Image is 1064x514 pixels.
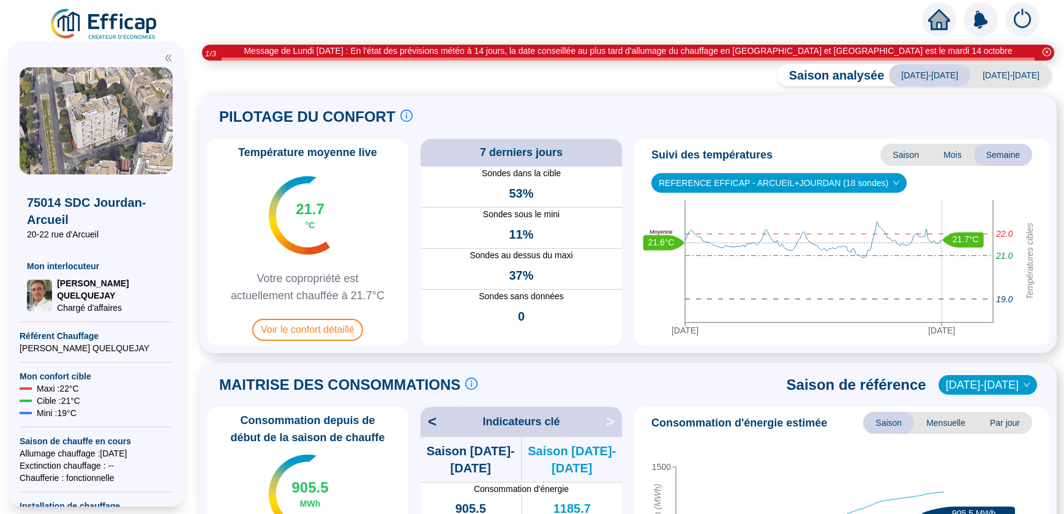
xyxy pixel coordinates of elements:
span: Saison [863,412,914,434]
span: Mois [931,144,974,166]
span: Température moyenne live [231,144,384,161]
span: Votre copropriété est actuellement chauffée à 21.7°C [212,270,403,304]
span: close-circle [1043,48,1051,56]
span: double-left [164,54,173,62]
span: Référent Chauffage [20,330,173,342]
i: 1 / 3 [205,49,216,58]
span: [PERSON_NAME] QUELQUEJAY [20,342,173,354]
div: Message de Lundi [DATE] : En l'état des prévisions météo à 14 jours, la date conseillée au plus t... [244,45,1012,58]
span: Saison analysée [777,67,885,84]
span: 11% [509,226,533,243]
span: Indicateurs clé [482,413,560,430]
span: Installation de chauffage [20,500,173,512]
tspan: 21.0 [995,251,1013,261]
span: < [421,412,436,431]
span: Chaufferie : fonctionnelle [20,472,173,484]
span: Sondes dans la cible [421,167,622,180]
span: Mensuelle [914,412,978,434]
span: 7 derniers jours [480,144,563,161]
span: Semaine [974,144,1032,166]
span: PILOTAGE DU CONFORT [219,107,395,127]
text: 21.7°C [953,234,979,244]
tspan: [DATE] [672,326,699,335]
span: > [606,412,622,431]
span: Saison [DATE]-[DATE] [421,442,521,477]
span: Sondes sans données [421,290,622,303]
span: Voir le confort détaillé [252,319,363,341]
span: Mon interlocuteur [27,260,165,272]
span: Sondes sous le mini [421,208,622,221]
span: home [928,9,950,31]
span: Par jour [978,412,1032,434]
span: Saison de chauffe en cours [20,435,173,447]
text: 21.6°C [648,237,675,247]
span: [DATE]-[DATE] [889,64,970,86]
img: alerts [964,2,998,37]
span: 0 [518,308,525,325]
span: [PERSON_NAME] QUELQUEJAY [57,277,165,302]
span: Allumage chauffage : [DATE] [20,447,173,460]
span: down [1023,381,1030,389]
span: info-circle [465,378,478,390]
span: MAITRISE DES CONSOMMATIONS [219,375,460,395]
span: Maxi : 22 °C [37,382,79,395]
span: Saison de référence [787,375,926,395]
tspan: Températures cibles [1025,223,1035,300]
span: 37% [509,267,533,284]
span: 20-22 rue d'Arcueil [27,228,165,240]
span: Saison [DATE]-[DATE] [522,442,623,477]
text: Moyenne [650,229,672,235]
span: [DATE]-[DATE] [970,64,1052,86]
span: MWh [300,497,320,510]
span: Saison [880,144,931,166]
span: Consommation depuis de début de la saison de chauffe [212,412,403,446]
tspan: 19.0 [996,294,1013,304]
img: alerts [1005,2,1040,37]
img: indicateur températures [269,176,331,255]
span: Mon confort cible [20,370,173,382]
span: 21.7 [296,199,324,219]
span: 53% [509,185,533,202]
span: info-circle [400,110,413,122]
span: °C [305,219,315,231]
span: down [893,179,900,187]
span: Chargé d'affaires [57,302,165,314]
span: Exctinction chauffage : -- [20,460,173,472]
tspan: 1500 [652,462,671,472]
tspan: [DATE] [928,326,955,335]
span: Sondes au dessus du maxi [421,249,622,262]
span: 75014 SDC Jourdan-Arcueil [27,194,165,228]
img: Chargé d'affaires [27,280,52,311]
img: efficap energie logo [49,7,160,42]
span: REFERENCE EFFICAP - ARCUEIL+JOURDAN (18 sondes) [659,174,899,192]
span: Consommation d'énergie estimée [651,414,827,431]
span: Mini : 19 °C [37,407,77,419]
tspan: 22.0 [995,229,1013,239]
span: Cible : 21 °C [37,395,80,407]
span: 905.5 [291,478,328,497]
span: 2019-2020 [946,376,1030,394]
span: Consommation d'énergie [421,483,622,495]
span: Suivi des températures [651,146,773,163]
